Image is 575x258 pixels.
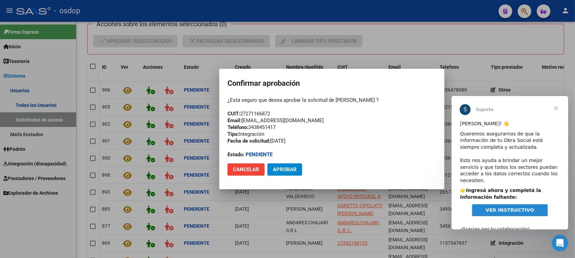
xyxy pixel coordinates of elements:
strong: Pendiente [246,151,272,158]
div: ¿Está seguro que desea aprobar la solicitud de [PERSON_NAME] ? 27271166872 [EMAIL_ADDRESS][DOMAIN... [227,97,436,158]
strong: Teléfono: [227,124,248,130]
iframe: Intercom live chat [552,235,568,251]
strong: Fecha de solicitud: [227,138,270,144]
span: Aprobar [273,166,297,173]
button: Cancelar [227,163,265,176]
strong: Estado: [227,151,244,158]
div: ¡Gracias por tu colaboración! ​ [9,123,108,143]
h2: Confirmar aprobación [227,77,436,90]
span: Cancelar [233,166,259,173]
iframe: Intercom live chat mensaje [452,96,568,229]
strong: Email: [227,117,241,124]
strong: CUIT: [227,111,240,117]
strong: Tipo: [227,131,239,137]
button: Aprobar [267,163,302,176]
